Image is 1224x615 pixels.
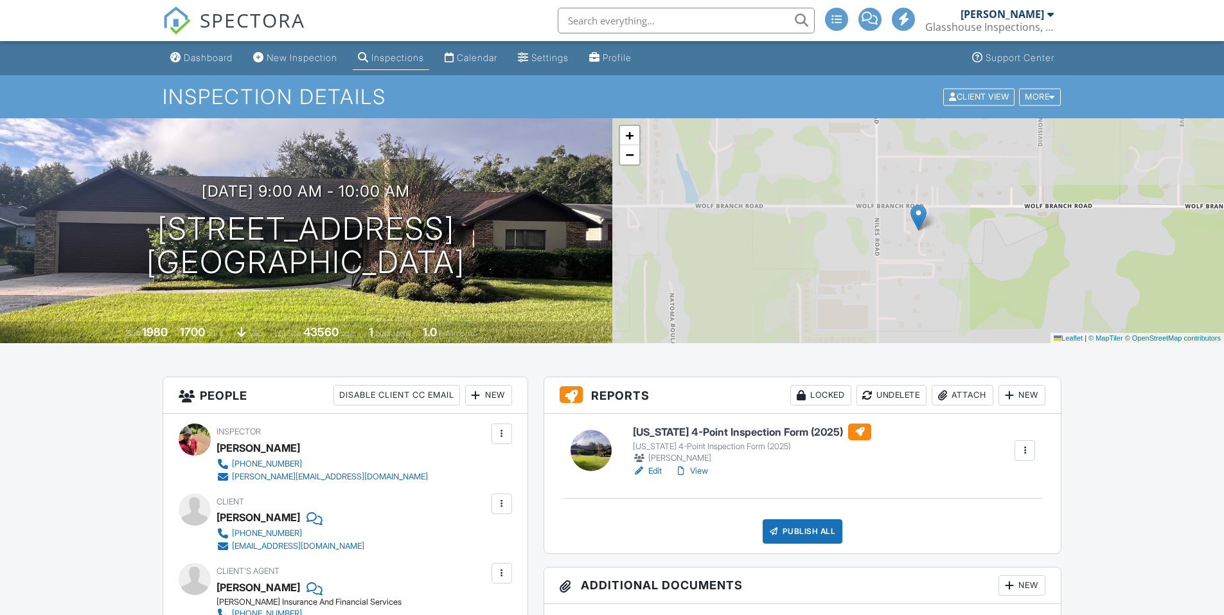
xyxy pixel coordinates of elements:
[998,575,1045,596] div: New
[217,470,428,483] a: [PERSON_NAME][EMAIL_ADDRESS][DOMAIN_NAME]
[207,328,225,338] span: sq. ft.
[1085,334,1087,342] span: |
[439,328,475,338] span: bathrooms
[217,527,364,540] a: [PHONE_NUMBER]
[180,325,205,339] div: 1700
[217,578,300,597] div: [PERSON_NAME]
[763,519,843,544] div: Publish All
[217,597,438,607] div: [PERSON_NAME] Insurance And Financial Services
[163,377,528,414] h3: People
[633,452,871,465] div: [PERSON_NAME]
[142,325,168,339] div: 1980
[531,52,569,63] div: Settings
[217,540,364,553] a: [EMAIL_ADDRESS][DOMAIN_NAME]
[932,385,993,406] div: Attach
[232,459,302,469] div: [PHONE_NUMBER]
[217,566,279,576] span: Client's Agent
[910,204,927,231] img: Marker
[163,17,305,44] a: SPECTORA
[232,541,364,551] div: [EMAIL_ADDRESS][DOMAIN_NAME]
[513,46,574,70] a: Settings
[217,438,300,458] div: [PERSON_NAME]
[961,8,1044,21] div: [PERSON_NAME]
[943,88,1015,105] div: Client View
[967,46,1060,70] a: Support Center
[369,325,373,339] div: 1
[341,328,357,338] span: sq.ft.
[200,6,305,33] span: SPECTORA
[217,508,300,527] div: [PERSON_NAME]
[633,423,871,440] h6: [US_STATE] 4-Point Inspection Form (2025)
[584,46,637,70] a: Profile
[620,145,639,165] a: Zoom out
[202,183,410,200] h3: [DATE] 9:00 am - 10:00 am
[267,52,337,63] div: New Inspection
[603,52,632,63] div: Profile
[942,91,1018,101] a: Client View
[620,126,639,145] a: Zoom in
[439,46,502,70] a: Calendar
[558,8,815,33] input: Search everything...
[986,52,1054,63] div: Support Center
[856,385,927,406] div: Undelete
[248,328,262,338] span: slab
[457,52,497,63] div: Calendar
[1125,334,1221,342] a: © OpenStreetMap contributors
[146,212,465,280] h1: [STREET_ADDRESS] [GEOGRAPHIC_DATA]
[163,6,191,35] img: The Best Home Inspection Software - Spectora
[232,472,428,482] div: [PERSON_NAME][EMAIL_ADDRESS][DOMAIN_NAME]
[544,567,1061,604] h3: Additional Documents
[217,497,244,506] span: Client
[126,328,140,338] span: Built
[675,465,708,477] a: View
[925,21,1054,33] div: Glasshouse Inspections, LLC
[163,85,1062,108] h1: Inspection Details
[165,46,238,70] a: Dashboard
[248,46,342,70] a: New Inspection
[633,441,871,452] div: [US_STATE] 4-Point Inspection Form (2025)
[633,465,662,477] a: Edit
[1088,334,1123,342] a: © MapTiler
[790,385,851,406] div: Locked
[998,385,1045,406] div: New
[217,458,428,470] a: [PHONE_NUMBER]
[1054,334,1083,342] a: Leaflet
[423,325,437,339] div: 1.0
[1019,88,1061,105] div: More
[371,52,424,63] div: Inspections
[232,528,302,539] div: [PHONE_NUMBER]
[274,328,301,338] span: Lot Size
[625,127,634,143] span: +
[465,385,512,406] div: New
[375,328,411,338] span: bedrooms
[217,427,261,436] span: Inspector
[184,52,233,63] div: Dashboard
[544,377,1061,414] h3: Reports
[353,46,429,70] a: Inspections
[633,423,871,465] a: [US_STATE] 4-Point Inspection Form (2025) [US_STATE] 4-Point Inspection Form (2025) [PERSON_NAME]
[303,325,339,339] div: 43560
[333,385,460,406] div: Disable Client CC Email
[625,147,634,163] span: −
